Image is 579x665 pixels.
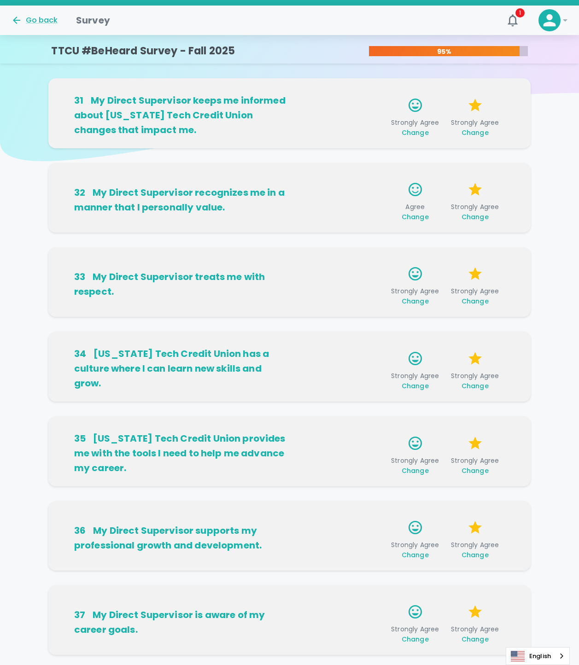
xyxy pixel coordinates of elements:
div: 37 [74,607,85,622]
a: English [506,647,569,665]
div: 34 [74,346,86,361]
span: Strongly Agree [389,540,441,560]
span: Change [402,128,429,137]
span: Change [402,212,429,222]
span: Change [462,297,489,306]
h6: My Direct Supervisor supports my professional growth and development. [74,523,290,553]
span: Change [402,635,429,644]
span: Change [402,381,429,391]
h6: [US_STATE] Tech Credit Union has a culture where I can learn new skills and grow. [74,346,290,391]
h6: [US_STATE] Tech Credit Union provides me with the tools I need to help me advance my career. [74,431,290,475]
span: Strongly Agree [449,371,501,391]
span: Strongly Agree [449,456,501,475]
h6: My Direct Supervisor treats me with respect. [74,269,290,299]
span: Change [462,466,489,475]
p: 95% [369,47,520,56]
span: Change [402,550,429,560]
span: Strongly Agree [389,456,441,475]
div: 36 [74,523,86,538]
h4: TTCU #BeHeard Survey - Fall 2025 [51,45,235,58]
span: Strongly Agree [389,286,441,306]
span: Strongly Agree [389,118,441,137]
span: Strongly Agree [449,624,501,644]
button: Go back [11,15,58,26]
span: Strongly Agree [449,202,501,222]
span: Change [462,550,489,560]
span: Change [402,466,429,475]
span: Change [462,381,489,391]
span: Strongly Agree [449,540,501,560]
span: Strongly Agree [389,624,441,644]
span: Change [462,212,489,222]
div: 32 [74,185,85,200]
span: Strongly Agree [449,118,501,137]
span: Agree [389,202,441,222]
h1: Survey [76,13,110,28]
div: 31 [74,93,83,108]
h6: My Direct Supervisor recognizes me in a manner that I personally value. [74,185,290,215]
span: Strongly Agree [449,286,501,306]
div: 35 [74,431,86,446]
span: Change [462,128,489,137]
span: Change [402,297,429,306]
span: Strongly Agree [389,371,441,391]
h6: My Direct Supervisor keeps me informed about [US_STATE] Tech Credit Union changes that impact me. [74,93,290,137]
span: Change [462,635,489,644]
div: Language [506,647,570,665]
div: 33 [74,269,85,284]
aside: Language selected: English [506,647,570,665]
h6: My Direct Supervisor is aware of my career goals. [74,607,290,637]
button: 1 [502,9,524,31]
span: 1 [515,8,525,17]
